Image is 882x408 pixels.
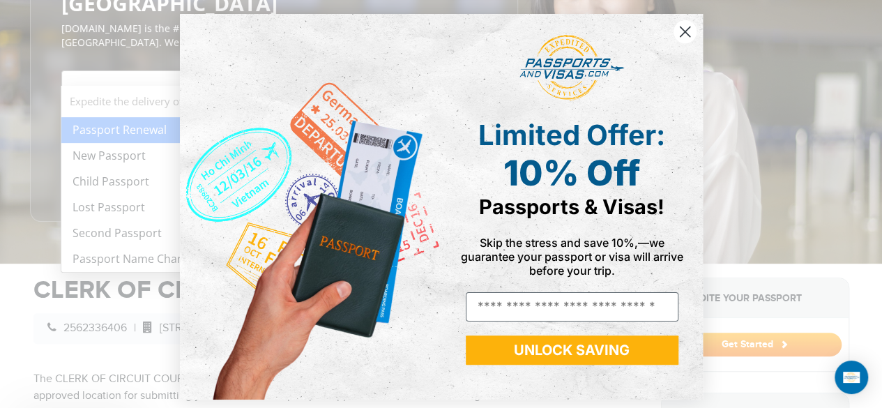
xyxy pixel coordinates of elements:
[835,361,868,394] div: Open Intercom Messenger
[673,20,697,44] button: Close dialog
[503,152,640,194] span: 10% Off
[478,118,665,152] span: Limited Offer:
[461,236,683,278] span: Skip the stress and save 10%,—we guarantee your passport or visa will arrive before your trip.
[180,14,441,400] img: de9cda0d-0715-46ca-9a25-073762a91ba7.png
[479,195,664,219] span: Passports & Visas!
[466,335,678,365] button: UNLOCK SAVING
[519,35,624,100] img: passports and visas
